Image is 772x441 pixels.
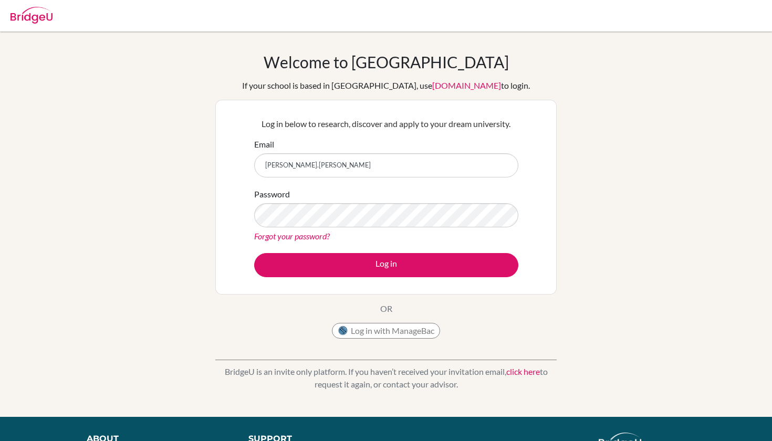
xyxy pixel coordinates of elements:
[254,253,518,277] button: Log in
[264,52,509,71] h1: Welcome to [GEOGRAPHIC_DATA]
[332,323,440,339] button: Log in with ManageBac
[254,231,330,241] a: Forgot your password?
[380,302,392,315] p: OR
[254,118,518,130] p: Log in below to research, discover and apply to your dream university.
[254,138,274,151] label: Email
[506,366,540,376] a: click here
[254,188,290,201] label: Password
[215,365,557,391] p: BridgeU is an invite only platform. If you haven’t received your invitation email, to request it ...
[432,80,501,90] a: [DOMAIN_NAME]
[11,7,53,24] img: Bridge-U
[242,79,530,92] div: If your school is based in [GEOGRAPHIC_DATA], use to login.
